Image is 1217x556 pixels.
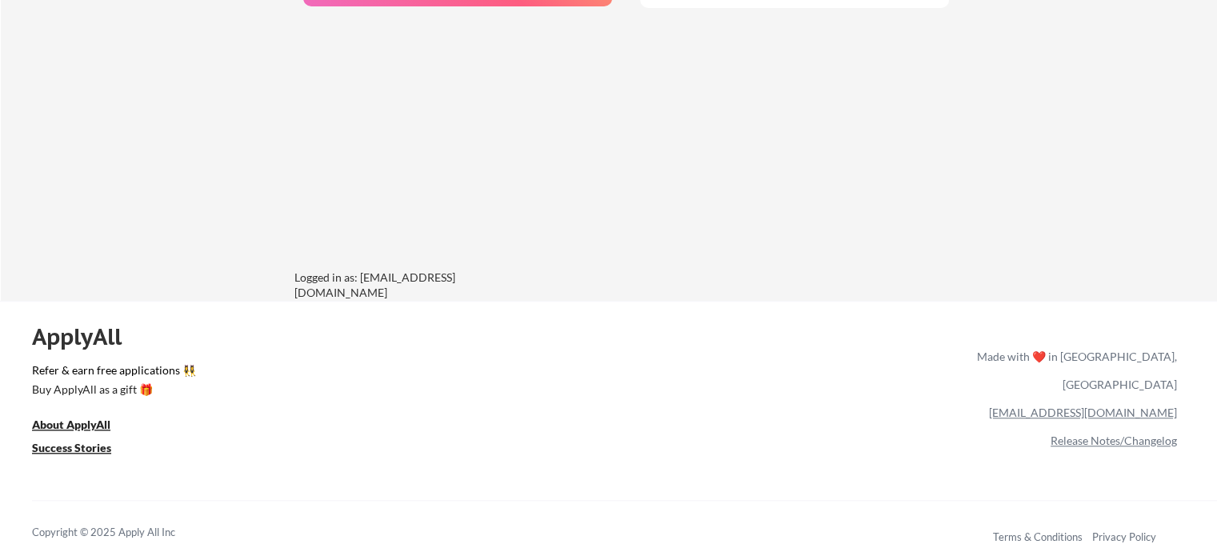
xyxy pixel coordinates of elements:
a: Buy ApplyAll as a gift 🎁 [32,382,192,402]
u: Success Stories [32,441,111,454]
a: [EMAIL_ADDRESS][DOMAIN_NAME] [989,406,1177,419]
a: Privacy Policy [1092,530,1156,543]
u: About ApplyAll [32,418,110,431]
a: About ApplyAll [32,417,133,437]
div: Made with ❤️ in [GEOGRAPHIC_DATA], [GEOGRAPHIC_DATA] [971,342,1177,398]
div: Logged in as: [EMAIL_ADDRESS][DOMAIN_NAME] [294,270,534,301]
div: ApplyAll [32,323,140,350]
a: Release Notes/Changelog [1051,434,1177,447]
a: Refer & earn free applications 👯‍♀️ [32,365,643,382]
a: Terms & Conditions [993,530,1083,543]
div: Buy ApplyAll as a gift 🎁 [32,384,192,395]
a: Success Stories [32,440,133,460]
div: Copyright © 2025 Apply All Inc [32,525,216,541]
